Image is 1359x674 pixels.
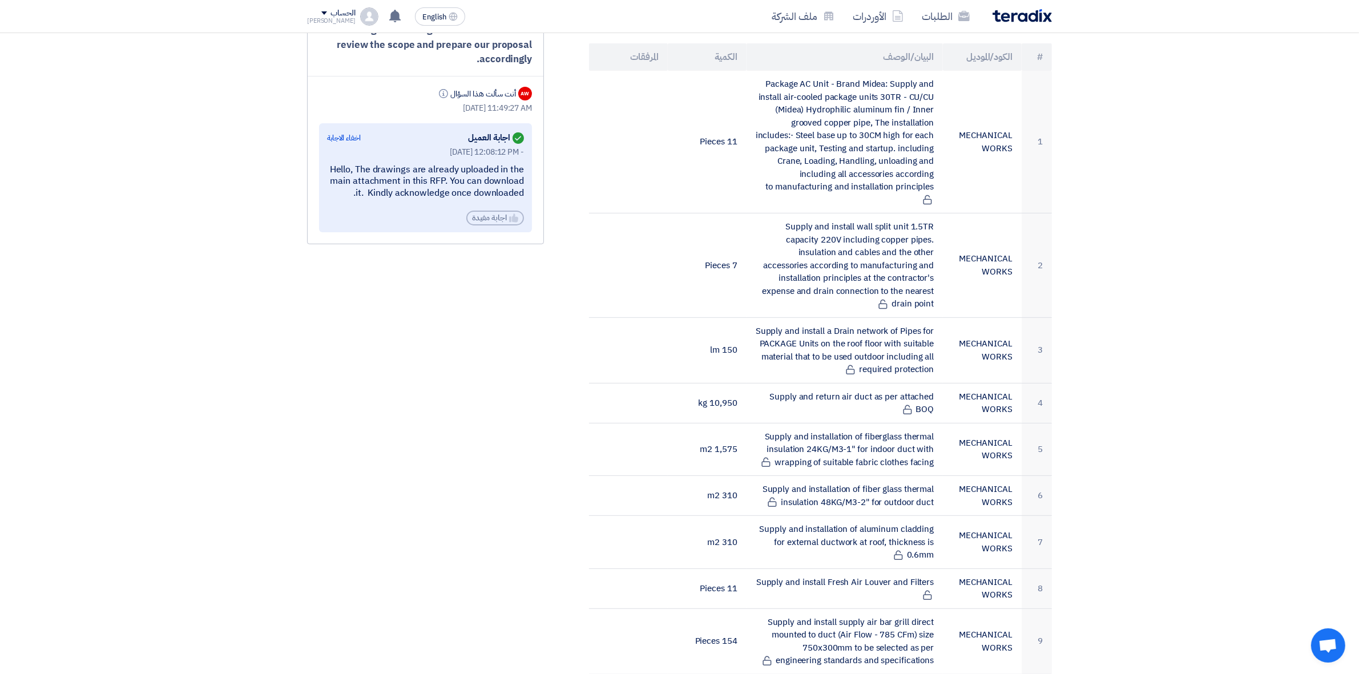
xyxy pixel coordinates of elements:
td: 3 [1022,317,1052,383]
td: Supply and installation of fiber glass thermal insulation 48KG/M3-2" for outdoor duct [747,476,943,516]
div: أنت سألت هذا السؤال [437,88,516,100]
td: MECHANICAL WORKS [943,568,1022,608]
td: Supply and install Fresh Air Louver and Filters [747,568,943,608]
div: اجابة العميل [468,130,524,146]
td: 1,575 m2 [668,423,747,476]
div: Hello, The drawings are already uploaded in the main attachment in this RFP. You can download it.... [327,164,524,199]
td: 8 [1022,568,1052,608]
img: profile_test.png [360,7,378,26]
span: English [422,13,446,21]
td: 310 m2 [668,516,747,569]
td: Package AC Unit - Brand Midea: Supply and install air-cooled package units 30TR - CU/CU (Midea) H... [747,71,943,213]
td: Supply and install a Drain network of Pipes for PACKAGE Units on the roof floor with suitable mat... [747,317,943,383]
td: Supply and installation of aluminum cladding for external ductwork at roof, thickness is 0.6mm [747,516,943,569]
td: 4 [1022,383,1052,423]
td: 310 m2 [668,476,747,516]
td: 150 lm [668,317,747,383]
td: 6 [1022,476,1052,516]
div: [DATE] 12:08:12 PM - [327,146,524,158]
td: 2 [1022,213,1052,318]
div: [DATE] 11:49:27 AM [319,102,532,114]
th: الكود/الموديل [943,43,1022,71]
td: MECHANICAL WORKS [943,317,1022,383]
button: English [415,7,465,26]
a: الأوردرات [844,3,913,30]
div: اخفاء الاجابة [327,132,361,144]
div: اجابة مفيدة [466,211,524,225]
td: 7 [1022,516,1052,569]
td: 154 Pieces [668,608,747,674]
div: AW [518,87,532,100]
th: الكمية [668,43,747,71]
td: 11 Pieces [668,568,747,608]
div: [PERSON_NAME] [307,18,356,24]
td: MECHANICAL WORKS [943,383,1022,423]
a: الطلبات [913,3,979,30]
div: الحساب [330,9,355,18]
a: Open chat [1311,628,1345,663]
td: MECHANICAL WORKS [943,423,1022,476]
td: MECHANICAL WORKS [943,71,1022,213]
td: 10,950 kg [668,383,747,423]
th: # [1022,43,1052,71]
td: Supply and install supply air bar grill direct mounted to duct (Air Flow - 785 CFm) size 750x300m... [747,608,943,674]
td: Supply and return air duct as per attached BOQ [747,383,943,423]
th: المرفقات [589,43,668,71]
td: 11 Pieces [668,71,747,213]
th: البيان/الوصف [747,43,943,71]
a: ملف الشركة [763,3,844,30]
td: Supply and install wall split unit 1.5TR capacity 220V including copper pipes. insulation and cab... [747,213,943,318]
td: Supply and installation of fiberglass thermal insulation 24KG/M3-1" for indoor duct with wrapping... [747,423,943,476]
img: Teradix logo [993,9,1052,22]
td: 7 Pieces [668,213,747,318]
td: MECHANICAL WORKS [943,213,1022,318]
td: MECHANICAL WORKS [943,516,1022,569]
td: MECHANICAL WORKS [943,608,1022,674]
td: 1 [1022,71,1052,213]
td: 5 [1022,423,1052,476]
td: MECHANICAL WORKS [943,476,1022,516]
td: 9 [1022,608,1052,674]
